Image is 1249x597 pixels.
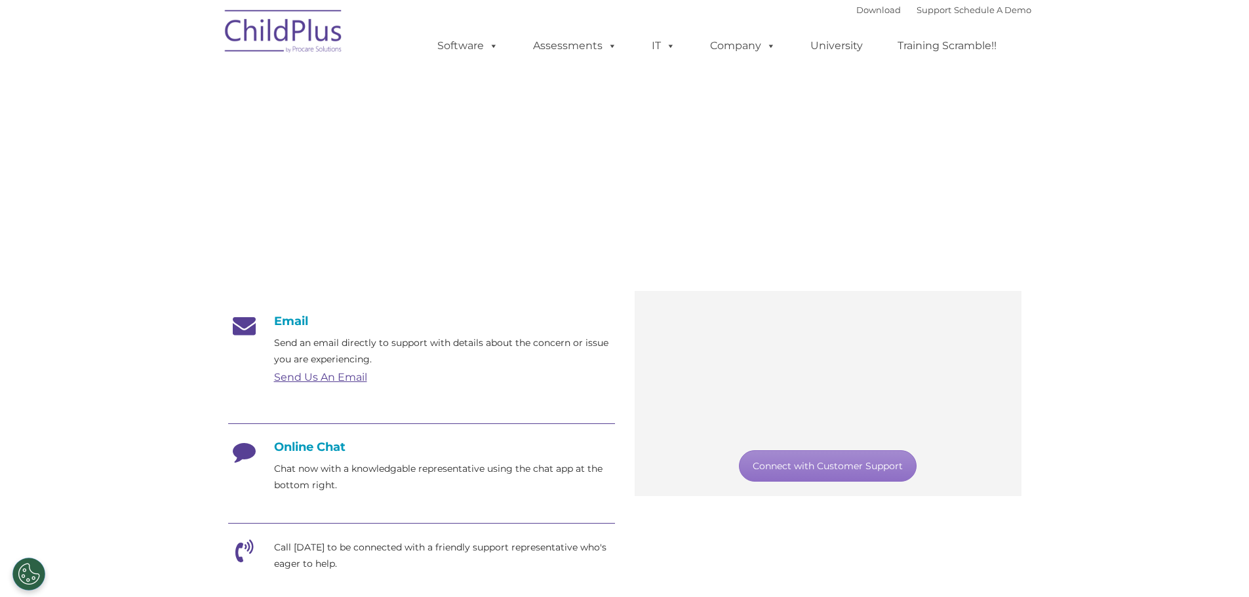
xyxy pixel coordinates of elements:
[274,461,615,493] p: Chat now with a knowledgable representative using the chat app at the bottom right.
[954,5,1031,15] a: Schedule A Demo
[697,33,789,59] a: Company
[424,33,511,59] a: Software
[520,33,630,59] a: Assessments
[274,335,615,368] p: Send an email directly to support with details about the concern or issue you are experiencing.
[797,33,876,59] a: University
[856,5,901,15] a: Download
[228,314,615,328] h4: Email
[12,558,45,590] button: Cookies Settings
[228,440,615,454] h4: Online Chat
[856,5,1031,15] font: |
[218,1,349,66] img: ChildPlus by Procare Solutions
[739,450,917,482] a: Connect with Customer Support
[274,539,615,572] p: Call [DATE] to be connected with a friendly support representative who's eager to help.
[884,33,1010,59] a: Training Scramble!!
[274,371,367,383] a: Send Us An Email
[917,5,951,15] a: Support
[639,33,688,59] a: IT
